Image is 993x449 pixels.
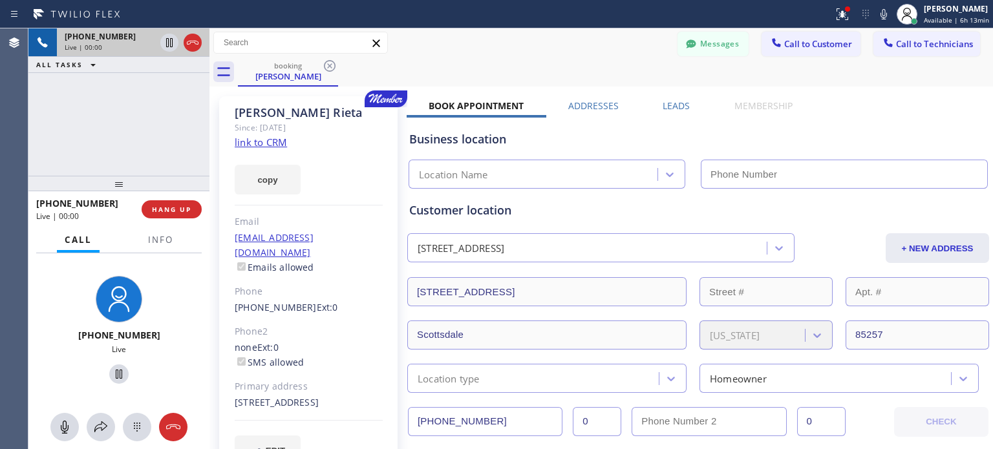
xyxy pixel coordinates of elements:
label: SMS allowed [235,356,304,368]
span: Live | 00:00 [65,43,102,52]
span: Available | 6h 13min [924,16,989,25]
input: SMS allowed [237,357,246,366]
button: Hang up [159,413,187,441]
div: [PERSON_NAME] Rieta [235,105,383,120]
a: [PHONE_NUMBER] [235,301,317,313]
span: Live [112,344,126,355]
span: [PHONE_NUMBER] [65,31,136,42]
button: copy [235,165,301,194]
span: [PHONE_NUMBER] [78,329,160,341]
div: Location type [418,371,480,386]
div: Location Name [419,167,488,182]
div: Email [235,214,383,229]
span: [PHONE_NUMBER] [36,197,118,209]
div: [STREET_ADDRESS] [418,241,504,256]
input: Ext. 2 [797,407,846,436]
button: Hold Customer [160,34,178,52]
input: Phone Number 2 [632,407,786,436]
label: Leads [663,99,690,112]
button: Mute [875,5,893,23]
input: City [407,320,687,350]
div: Customer location [409,202,987,219]
label: Membership [734,99,793,112]
span: Live | 00:00 [36,211,79,222]
input: Phone Number [701,160,988,189]
div: Homeowner [710,371,767,386]
input: Apt. # [846,277,989,306]
input: Phone Number [408,407,562,436]
button: Open dialpad [123,413,151,441]
button: Mute [50,413,79,441]
div: Phone2 [235,324,383,339]
button: Call [57,227,100,253]
label: Addresses [568,99,619,112]
button: ALL TASKS [28,57,109,72]
button: Messages [678,32,749,56]
div: Since: [DATE] [235,120,383,135]
button: Hold Customer [109,364,129,384]
div: Business location [409,131,987,148]
div: [PERSON_NAME] [239,70,337,82]
input: Search [214,32,387,53]
a: [EMAIL_ADDRESS][DOMAIN_NAME] [235,231,314,258]
button: HANG UP [142,200,202,218]
input: Ext. [573,407,621,436]
span: Call to Customer [784,38,852,50]
label: Book Appointment [429,99,524,112]
input: Address [407,277,687,306]
div: [PERSON_NAME] [924,3,989,14]
label: Emails allowed [235,261,314,273]
span: Info [148,234,173,245]
span: Ext: 0 [257,341,279,353]
div: Primary address [235,379,383,394]
span: Call to Technicians [896,38,973,50]
div: booking [239,61,337,70]
button: Info [140,227,181,253]
span: HANG UP [152,205,191,214]
span: Ext: 0 [317,301,338,313]
div: [STREET_ADDRESS] [235,395,383,410]
div: Jarrod Rieta [239,57,337,85]
input: Street # [699,277,833,306]
input: Emails allowed [237,262,246,271]
input: ZIP [846,320,989,350]
span: Call [65,234,92,245]
button: Hang up [184,34,202,52]
button: Call to Customer [762,32,860,56]
span: ALL TASKS [36,60,83,69]
div: Phone [235,284,383,299]
button: + NEW ADDRESS [886,233,989,263]
button: CHECK [894,407,988,437]
button: Call to Technicians [873,32,980,56]
button: Open directory [87,413,115,441]
div: none [235,340,383,370]
a: link to CRM [235,136,287,149]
